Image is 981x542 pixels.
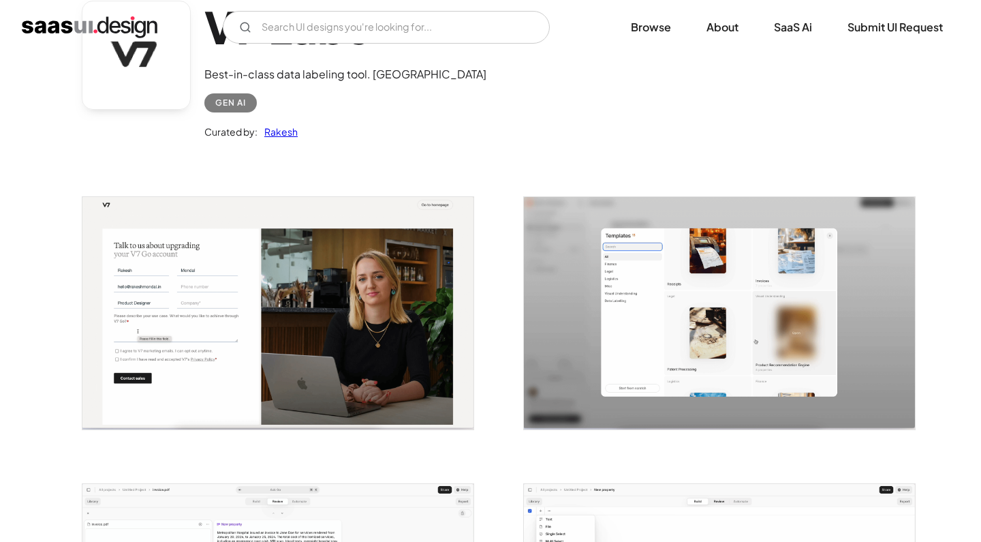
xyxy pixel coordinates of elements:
[22,16,157,38] a: home
[82,197,473,430] a: open lightbox
[524,197,915,430] a: open lightbox
[690,12,755,42] a: About
[223,11,550,44] form: Email Form
[258,123,298,140] a: Rakesh
[215,95,246,111] div: Gen AI
[758,12,828,42] a: SaaS Ai
[204,123,258,140] div: Curated by:
[614,12,687,42] a: Browse
[524,197,915,430] img: 674fe7ee2c52970f63baff58_V7-Templates.png
[831,12,959,42] a: Submit UI Request
[204,66,486,82] div: Best-in-class data labeling tool. [GEOGRAPHIC_DATA]
[82,197,473,430] img: 674fe7eebfccbb95edab8bb0_V7-contact%20Sales.png
[223,11,550,44] input: Search UI designs you're looking for...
